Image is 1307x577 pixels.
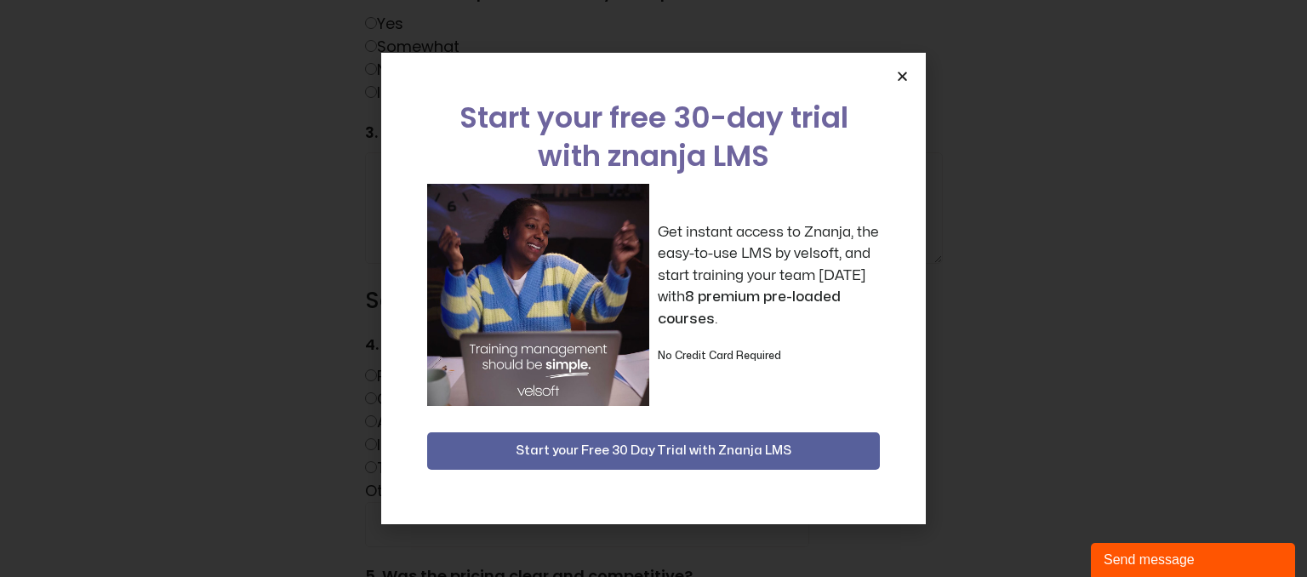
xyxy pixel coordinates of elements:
[427,184,649,406] img: a woman sitting at her laptop dancing
[658,351,781,361] strong: No Credit Card Required
[516,441,791,461] span: Start your Free 30 Day Trial with Znanja LMS
[1091,540,1298,577] iframe: chat widget
[427,99,880,175] h2: Start your free 30-day trial with znanja LMS
[658,221,880,330] p: Get instant access to Znanja, the easy-to-use LMS by velsoft, and start training your team [DATE]...
[427,432,880,470] button: Start your Free 30 Day Trial with Znanja LMS
[658,289,841,326] strong: 8 premium pre-loaded courses
[896,70,909,83] a: Close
